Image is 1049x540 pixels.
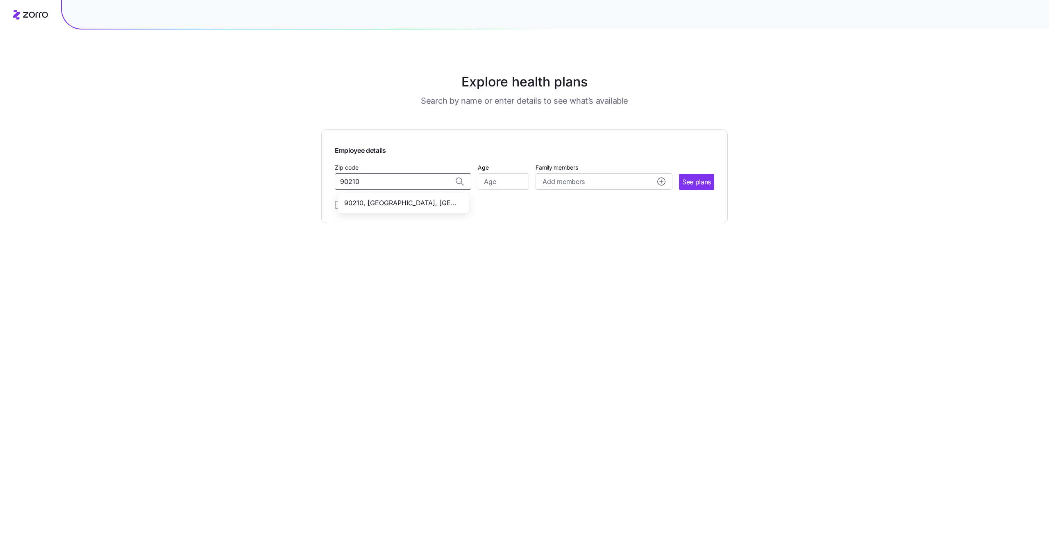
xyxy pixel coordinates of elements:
[478,173,529,190] input: Age
[543,177,584,187] span: Add members
[657,177,665,186] svg: add icon
[421,95,628,107] h3: Search by name or enter details to see what’s available
[342,72,708,92] h1: Explore health plans
[679,174,714,190] button: See plans
[478,163,489,172] label: Age
[335,163,359,172] label: Zip code
[344,198,459,208] span: 90210, [GEOGRAPHIC_DATA], [GEOGRAPHIC_DATA]
[536,163,672,172] span: Family members
[335,173,471,190] input: Zip code
[682,177,711,187] span: See plans
[335,143,714,156] span: Employee details
[536,173,672,190] button: Add membersadd icon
